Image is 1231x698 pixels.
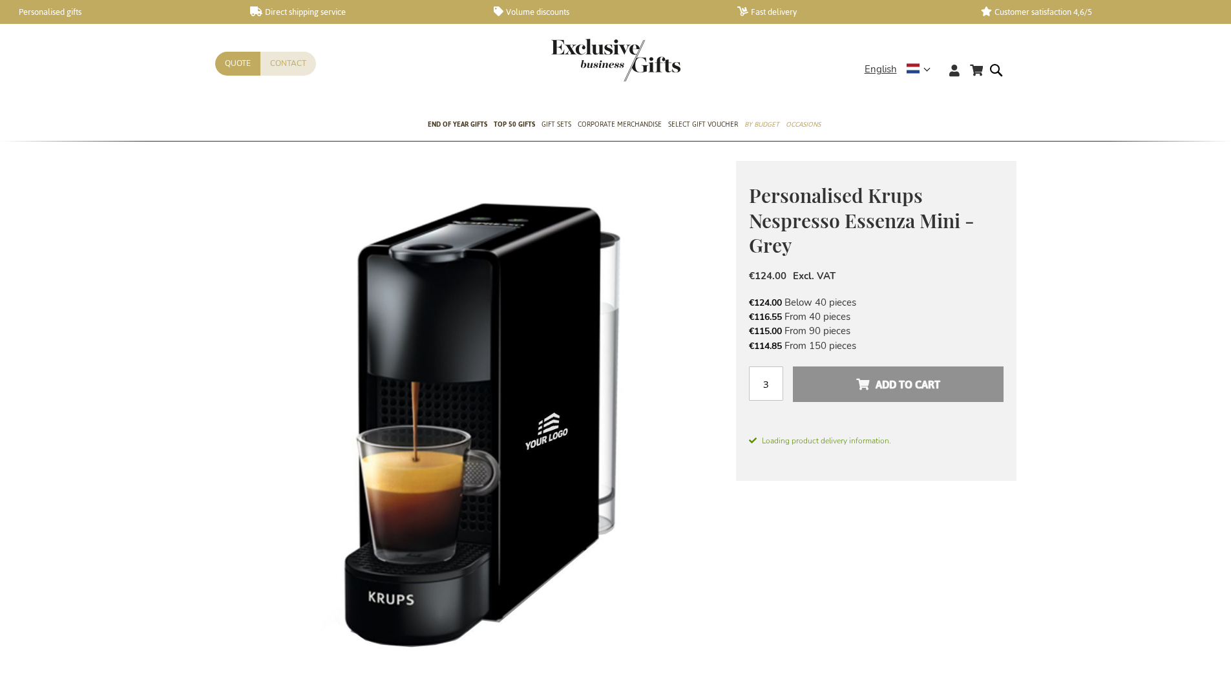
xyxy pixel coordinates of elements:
span: Personalised Krups Nespresso Essenza Mini - Grey [749,182,974,258]
span: €115.00 [749,325,782,337]
a: Select Gift Voucher [668,109,738,142]
a: Gift Sets [542,109,571,142]
a: Personalised gifts [6,6,229,17]
a: End of year gifts [428,109,487,142]
a: By Budget [744,109,779,142]
a: store logo [551,39,616,81]
span: Loading product delivery information. [749,435,1004,447]
li: From 150 pieces [749,339,1004,353]
a: Quote [215,52,260,76]
a: Customer satisfaction 4,6/5 [981,6,1204,17]
a: Occasions [786,109,821,142]
input: Qty [749,366,783,401]
a: TOP 50 Gifts [494,109,535,142]
span: €124.00 [749,297,782,309]
a: Volume discounts [494,6,717,17]
li: From 90 pieces [749,324,1004,338]
span: Gift Sets [542,118,571,131]
span: Select Gift Voucher [668,118,738,131]
span: English [865,62,897,77]
span: TOP 50 Gifts [494,118,535,131]
span: Excl. VAT [793,270,836,282]
li: Below 40 pieces [749,295,1004,310]
img: Exclusive Business gifts logo [551,39,680,81]
span: €114.85 [749,340,782,352]
span: €124.00 [749,270,786,282]
span: Occasions [786,118,821,131]
a: Contact [260,52,316,76]
a: Corporate Merchandise [578,109,662,142]
span: End of year gifts [428,118,487,131]
span: By Budget [744,118,779,131]
a: Fast delivery [737,6,960,17]
img: Personalised Krups Nespresso Essenza Mini - Grey [215,161,736,682]
span: Corporate Merchandise [578,118,662,131]
span: €116.55 [749,311,782,323]
li: From 40 pieces [749,310,1004,324]
a: Direct shipping service [250,6,473,17]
